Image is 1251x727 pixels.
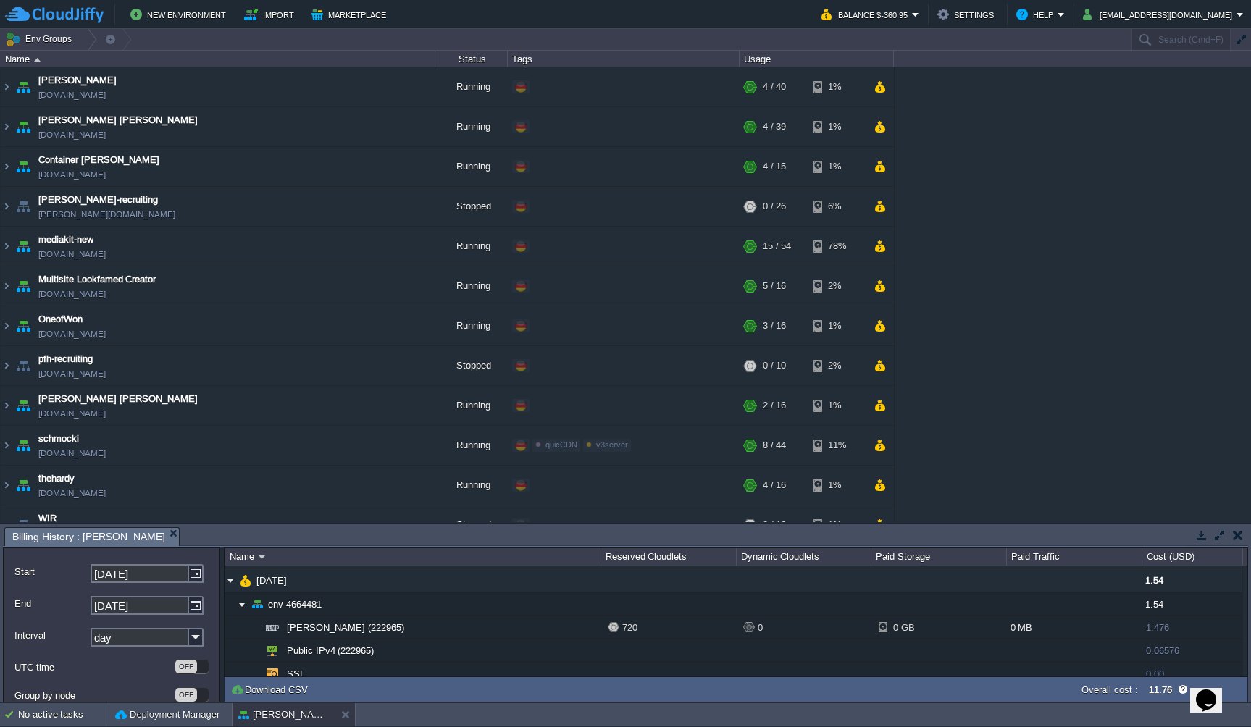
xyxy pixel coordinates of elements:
div: 2% [813,266,861,306]
div: Running [435,466,508,505]
div: 2% [813,346,861,385]
a: SSL [285,668,307,680]
button: [PERSON_NAME] [238,707,330,722]
div: Status [436,51,507,67]
a: mediakit-new [38,232,93,247]
a: [DOMAIN_NAME] [38,287,106,301]
div: Stopped [435,505,508,545]
a: [DOMAIN_NAME] [38,366,106,381]
a: [PERSON_NAME]-recruiting [38,193,158,207]
div: Running [435,147,508,186]
iframe: chat widget [1190,669,1237,713]
div: 1% [813,386,861,425]
img: AMDAwAAAACH5BAEAAAAALAAAAAABAAEAAAICRAEAOw== [236,593,248,615]
div: Reserved Cloudlets [602,548,736,566]
div: Paid Traffic [1008,548,1142,566]
button: Balance $-360.95 [821,6,912,23]
img: AMDAwAAAACH5BAEAAAAALAAAAAABAAEAAAICRAEAOw== [1,147,12,186]
div: 0 MB [1007,616,1142,639]
a: [DOMAIN_NAME] [38,406,106,421]
span: Billing History : [PERSON_NAME] [12,528,165,546]
div: 1% [813,306,861,345]
button: Help [1016,6,1058,23]
a: Container [PERSON_NAME] [38,153,159,167]
span: 1.476 [1146,622,1169,633]
span: v3server [596,440,628,449]
img: AMDAwAAAACH5BAEAAAAALAAAAAABAAEAAAICRAEAOw== [1,466,12,505]
a: pfh-recruiting [38,352,93,366]
div: 1% [813,107,861,146]
div: 5 / 16 [763,266,786,306]
img: AMDAwAAAACH5BAEAAAAALAAAAAABAAEAAAICRAEAOw== [1,386,12,425]
div: Running [435,266,508,306]
button: Deployment Manager [115,707,219,722]
div: Running [435,306,508,345]
span: OneofWon [38,312,83,327]
label: Group by node [14,688,174,703]
a: [DOMAIN_NAME] [38,327,106,341]
img: AMDAwAAAACH5BAEAAAAALAAAAAABAAEAAAICRAEAOw== [1,67,12,106]
a: [PERSON_NAME][DOMAIN_NAME] [38,207,175,222]
div: 4 / 16 [763,466,786,505]
div: Running [435,386,508,425]
img: AMDAwAAAACH5BAEAAAAALAAAAAABAAEAAAICRAEAOw== [263,639,282,662]
a: schmocki [38,432,79,446]
img: AMDAwAAAACH5BAEAAAAALAAAAAABAAEAAAICRAEAOw== [13,426,33,465]
div: Running [435,67,508,106]
div: 3 / 16 [763,306,786,345]
img: AMDAwAAAACH5BAEAAAAALAAAAAABAAEAAAICRAEAOw== [1,346,12,385]
img: AMDAwAAAACH5BAEAAAAALAAAAAABAAEAAAICRAEAOw== [34,58,41,62]
button: [EMAIL_ADDRESS][DOMAIN_NAME] [1083,6,1237,23]
img: AMDAwAAAACH5BAEAAAAALAAAAAABAAEAAAICRAEAOw== [13,67,33,106]
div: 1% [813,147,861,186]
a: thehardy [38,471,75,486]
img: AMDAwAAAACH5BAEAAAAALAAAAAABAAEAAAICRAEAOw== [248,663,259,685]
div: No active tasks [18,703,109,726]
div: Tags [509,51,739,67]
label: Start [14,564,89,579]
div: 11% [813,426,861,465]
span: 0.06576 [1146,645,1179,656]
div: 8 / 44 [763,426,786,465]
span: [PERSON_NAME] [PERSON_NAME] [38,392,198,406]
div: 720 [608,616,736,639]
img: AMDAwAAAACH5BAEAAAAALAAAAAABAAEAAAICRAEAOw== [1,266,12,306]
a: [PERSON_NAME] (222965) [285,621,406,634]
img: AMDAwAAAACH5BAEAAAAALAAAAAABAAEAAAICRAEAOw== [240,568,251,592]
span: [DATE] [255,574,289,587]
div: 4 / 40 [763,67,786,106]
div: OFF [175,688,197,702]
div: 2 / 16 [763,386,786,425]
div: Cost (USD) [1143,548,1242,566]
span: quicCDN [545,440,577,449]
img: AMDAwAAAACH5BAEAAAAALAAAAAABAAEAAAICRAEAOw== [13,227,33,266]
button: Env Groups [5,29,77,49]
div: Running [435,107,508,146]
div: 0 / 10 [763,346,786,385]
span: [DOMAIN_NAME] [38,247,106,261]
img: AMDAwAAAACH5BAEAAAAALAAAAAABAAEAAAICRAEAOw== [13,147,33,186]
a: Public IPv4 (222965) [285,644,376,657]
button: Download CSV [230,683,312,696]
img: CloudJiffy [5,6,104,24]
img: AMDAwAAAACH5BAEAAAAALAAAAAABAAEAAAICRAEAOw== [225,568,236,592]
span: 0.00 [1146,668,1164,679]
div: Paid Storage [872,548,1006,566]
div: 78% [813,227,861,266]
img: AMDAwAAAACH5BAEAAAAALAAAAAABAAEAAAICRAEAOw== [13,266,33,306]
a: [PERSON_NAME] [38,73,117,88]
div: 4 / 15 [763,147,786,186]
img: AMDAwAAAACH5BAEAAAAALAAAAAABAAEAAAICRAEAOw== [1,187,12,226]
a: Multisite Lookfamed Creator [38,272,156,287]
div: Stopped [435,187,508,226]
div: 0 / 26 [763,187,786,226]
img: AMDAwAAAACH5BAEAAAAALAAAAAABAAEAAAICRAEAOw== [251,593,263,615]
div: Usage [740,51,893,67]
img: AMDAwAAAACH5BAEAAAAALAAAAAABAAEAAAICRAEAOw== [248,639,259,662]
